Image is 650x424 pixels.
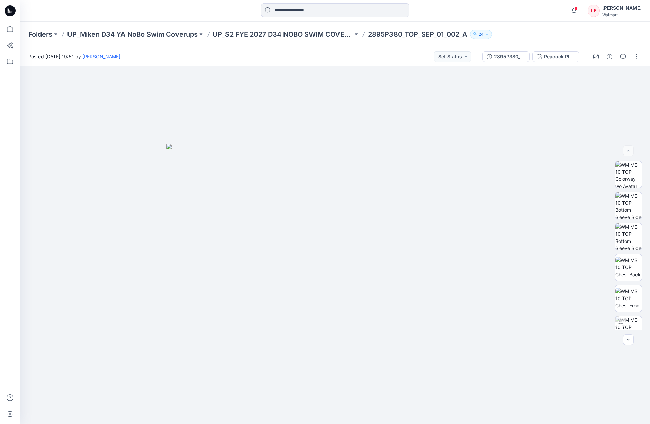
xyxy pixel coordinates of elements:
img: WM MS 10 TOP Colorway wo Avatar [615,161,642,188]
a: UP_S2 FYE 2027 D34 NOBO SWIM COVERS [213,30,353,39]
p: 24 [479,31,484,38]
div: LE [588,5,600,17]
button: 24 [470,30,492,39]
div: 2895P380_TOP_6940P380-3D_005 [494,53,525,60]
button: Details [604,51,615,62]
a: [PERSON_NAME] [82,54,120,59]
p: 2895P380_TOP_SEP_01_002_A [368,30,467,39]
img: WM MS 10 TOP Bottom Sleeve Side Long Slv 2 [615,223,642,250]
div: [PERSON_NAME] [602,4,642,12]
img: WM MS 10 TOP Bottom Sleeve Side Long Slv 1 [615,192,642,219]
span: Posted [DATE] 19:51 by [28,53,120,60]
button: Peacock Plume [532,51,579,62]
img: WM MS 10 TOP Turntable with Avatar [615,316,642,343]
div: Peacock Plume [544,53,575,60]
div: Walmart [602,12,642,17]
img: WM MS 10 TOP Chest Back [615,257,642,278]
img: WM MS 10 TOP Chest Front [615,288,642,309]
button: 2895P380_TOP_6940P380-3D_005 [482,51,530,62]
a: UP_Miken D34 YA NoBo Swim Coverups [67,30,198,39]
a: Folders [28,30,52,39]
